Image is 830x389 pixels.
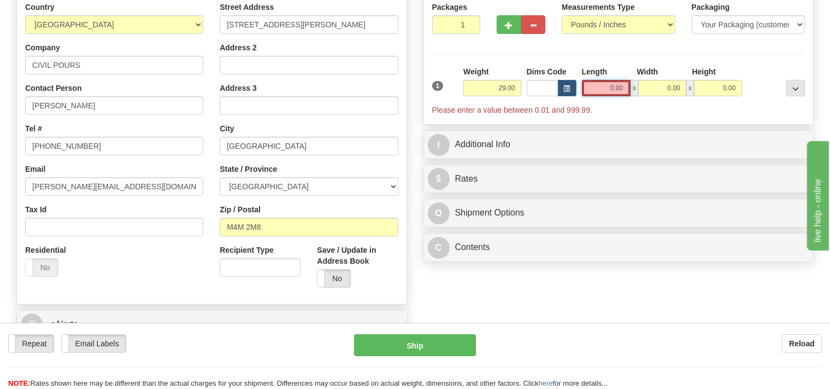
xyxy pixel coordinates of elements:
[432,106,592,114] span: Please enter a value between 0.01 and 999.99.
[428,168,450,190] span: $
[25,2,55,13] label: Country
[317,245,398,266] label: Save / Update in Address Book
[220,42,257,53] label: Address 2
[782,334,822,353] button: Reload
[582,66,608,77] label: Length
[220,2,274,13] label: Street Address
[637,66,658,77] label: Width
[8,7,101,20] div: live help - online
[539,379,553,387] a: here
[25,245,66,256] label: Residential
[62,335,126,352] label: Email Labels
[220,83,257,94] label: Address 3
[25,42,60,53] label: Company
[21,313,43,335] span: @
[428,134,450,156] span: I
[220,15,398,34] input: Enter a location
[220,123,234,134] label: City
[428,236,810,259] a: CContents
[805,138,829,250] iframe: chat widget
[8,379,30,387] span: NOTE:
[9,335,54,352] label: Repeat
[428,237,450,259] span: C
[432,81,444,91] span: 1
[220,245,274,256] label: Recipient Type
[220,204,261,215] label: Zip / Postal
[432,2,468,13] label: Packages
[21,313,403,336] a: @ eAlerts
[686,80,694,96] span: x
[25,204,46,215] label: Tax Id
[692,66,716,77] label: Height
[26,259,58,276] label: No
[562,2,635,13] label: Measurements Type
[428,168,810,190] a: $Rates
[25,123,42,134] label: Tel #
[786,80,805,96] div: ...
[631,80,638,96] span: x
[527,66,567,77] label: Dims Code
[692,2,730,13] label: Packaging
[317,270,350,287] label: No
[354,334,476,356] button: Ship
[25,164,45,175] label: Email
[789,339,815,348] b: Reload
[463,66,488,77] label: Weight
[428,133,810,156] a: IAdditional Info
[428,202,810,224] a: OShipment Options
[50,320,78,329] span: eAlerts
[25,83,81,94] label: Contact Person
[220,164,277,175] label: State / Province
[428,202,450,224] span: O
